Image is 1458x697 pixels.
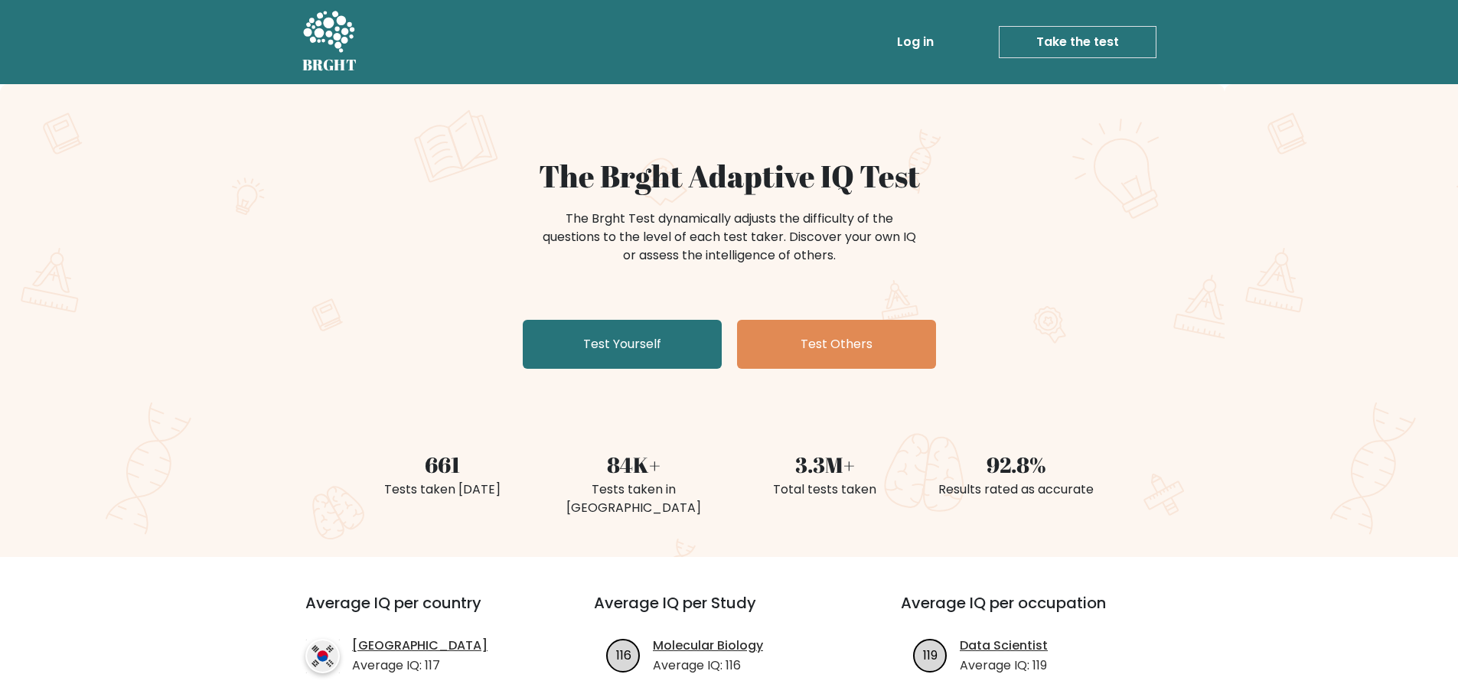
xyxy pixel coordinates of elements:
[653,637,763,655] a: Molecular Biology
[653,656,763,675] p: Average IQ: 116
[302,56,357,74] h5: BRGHT
[891,27,940,57] a: Log in
[999,26,1156,58] a: Take the test
[305,639,340,673] img: country
[739,480,912,499] div: Total tests taken
[538,210,921,265] div: The Brght Test dynamically adjusts the difficulty of the questions to the level of each test take...
[523,320,722,369] a: Test Yourself
[356,480,529,499] div: Tests taken [DATE]
[547,448,720,480] div: 84K+
[352,656,488,675] p: Average IQ: 117
[356,448,529,480] div: 661
[547,480,720,517] div: Tests taken in [GEOGRAPHIC_DATA]
[930,480,1103,499] div: Results rated as accurate
[960,656,1048,675] p: Average IQ: 119
[901,594,1171,630] h3: Average IQ per occupation
[960,637,1048,655] a: Data Scientist
[356,158,1103,194] h1: The Brght Adaptive IQ Test
[594,594,864,630] h3: Average IQ per Study
[739,448,912,480] div: 3.3M+
[352,637,488,655] a: [GEOGRAPHIC_DATA]
[302,6,357,78] a: BRGHT
[923,646,938,663] text: 119
[305,594,539,630] h3: Average IQ per country
[737,320,936,369] a: Test Others
[616,646,631,663] text: 116
[930,448,1103,480] div: 92.8%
